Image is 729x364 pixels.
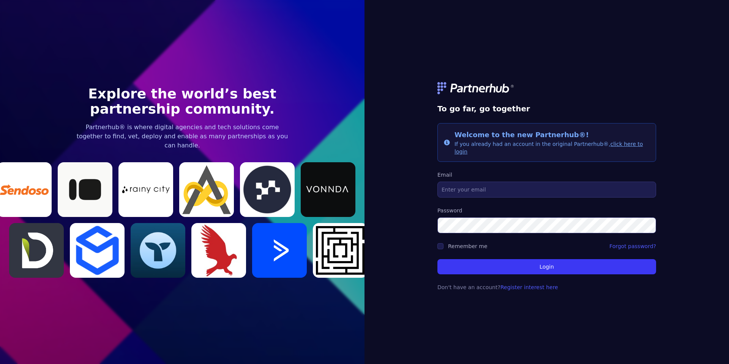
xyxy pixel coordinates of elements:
a: Forgot password? [609,242,656,250]
p: Partnerhub® is where digital agencies and tech solutions come together to find, vet, deploy and e... [73,123,292,150]
input: Enter your email [437,182,656,198]
button: Login [437,259,656,274]
h1: Explore the world’s best partnership community. [73,86,292,117]
label: Email [437,171,656,179]
div: If you already had an account in the original Partnerhub®, [454,130,650,155]
label: Remember me [448,243,488,249]
h1: To go far, go together [437,103,656,114]
a: Register interest here [500,284,558,290]
p: Don't have an account? [437,283,656,291]
span: Welcome to the new Partnerhub®! [454,131,589,139]
img: logo [437,82,515,94]
label: Password [437,207,656,214]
